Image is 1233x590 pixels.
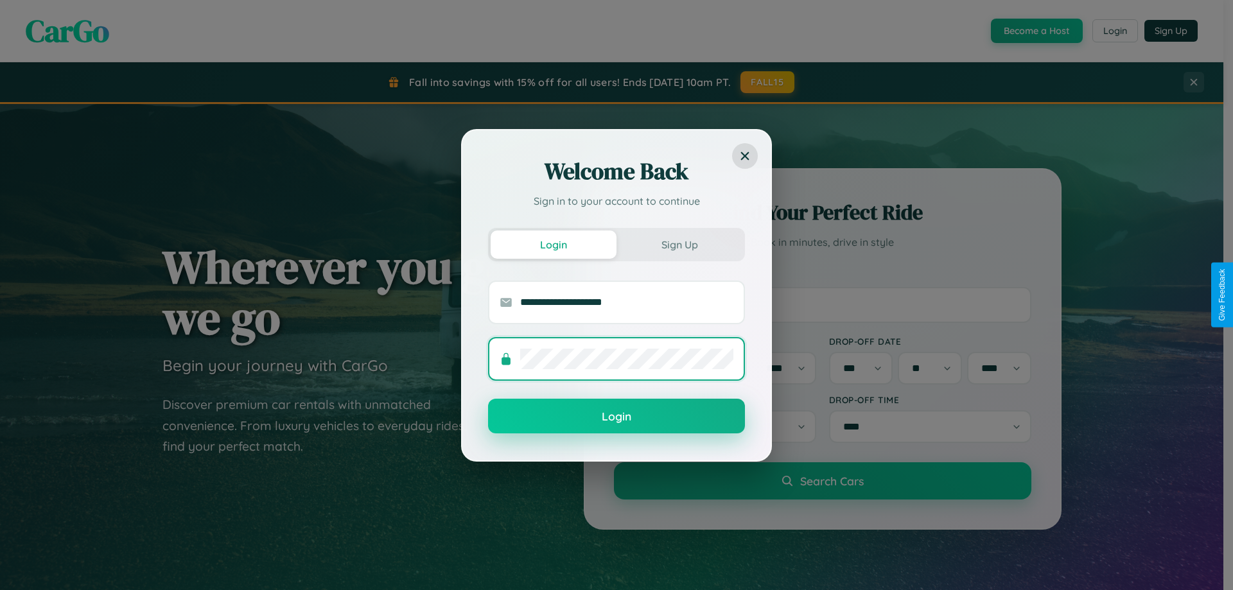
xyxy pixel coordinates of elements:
button: Login [488,399,745,433]
div: Give Feedback [1218,269,1227,321]
h2: Welcome Back [488,156,745,187]
p: Sign in to your account to continue [488,193,745,209]
button: Sign Up [616,230,742,259]
button: Login [491,230,616,259]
